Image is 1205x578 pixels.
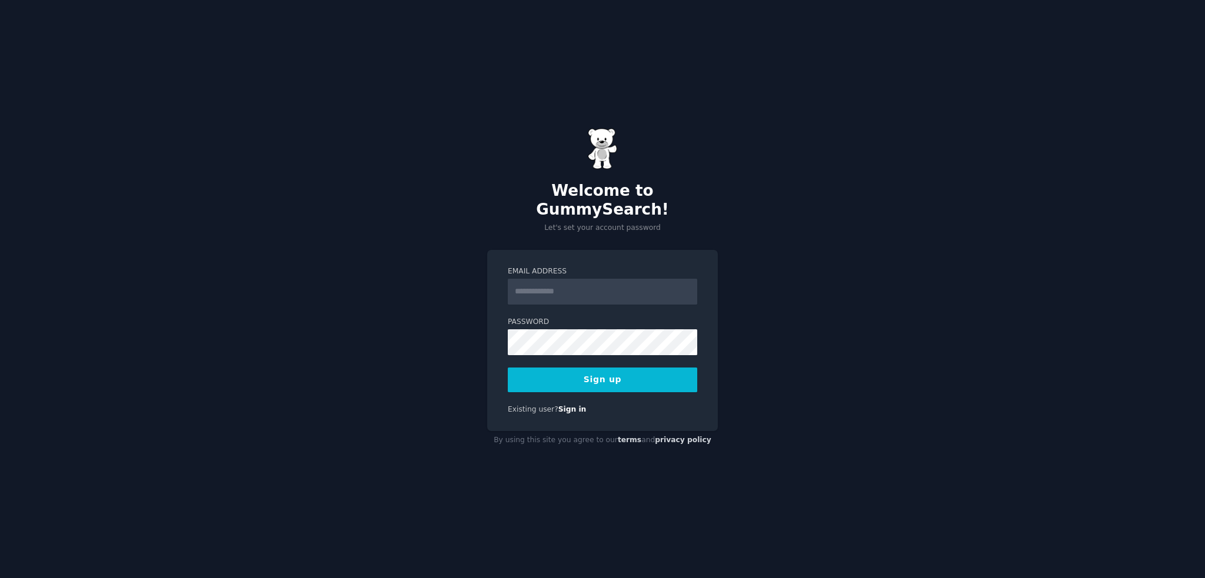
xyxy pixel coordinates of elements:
button: Sign up [508,367,697,392]
h2: Welcome to GummySearch! [487,182,718,219]
a: Sign in [558,405,587,413]
label: Password [508,317,697,328]
a: terms [618,436,641,444]
a: privacy policy [655,436,711,444]
div: By using this site you agree to our and [487,431,718,450]
label: Email Address [508,266,697,277]
span: Existing user? [508,405,558,413]
img: Gummy Bear [588,128,617,169]
p: Let's set your account password [487,223,718,233]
